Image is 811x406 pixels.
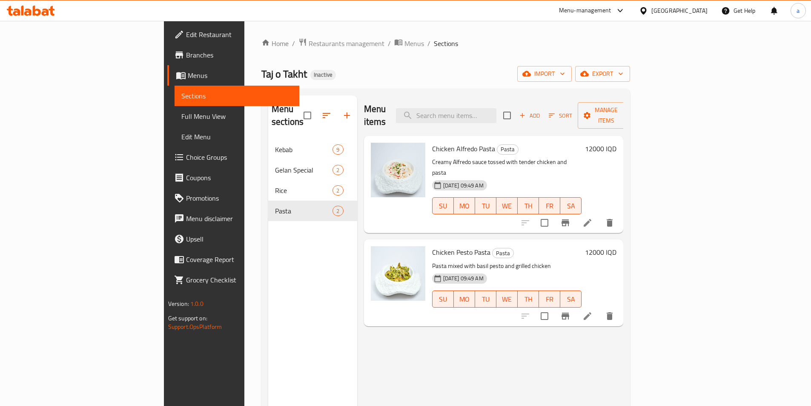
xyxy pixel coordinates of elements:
[536,214,553,232] span: Select to update
[298,107,316,124] span: Select all sections
[575,66,630,82] button: export
[261,64,307,84] span: Taj o Takht
[516,109,543,122] button: Add
[175,106,299,127] a: Full Menu View
[497,144,519,155] div: Pasta
[186,234,292,244] span: Upsell
[492,248,514,258] div: Pasta
[186,152,292,162] span: Choice Groups
[516,109,543,122] span: Add item
[582,218,593,228] a: Edit menu item
[186,275,292,285] span: Grocery Checklist
[549,111,572,121] span: Sort
[394,38,424,49] a: Menus
[479,200,493,212] span: TU
[186,173,292,183] span: Coupons
[582,69,623,79] span: export
[539,291,560,308] button: FR
[333,187,343,195] span: 2
[167,249,299,270] a: Coverage Report
[475,197,496,214] button: TU
[500,200,514,212] span: WE
[371,143,425,197] img: Chicken Alfredo Pasta
[167,229,299,249] a: Upsell
[168,298,189,309] span: Version:
[797,6,800,15] span: a
[496,291,518,308] button: WE
[190,298,203,309] span: 1.0.0
[599,213,620,233] button: delete
[436,293,450,305] span: SU
[582,311,593,321] a: Edit menu item
[543,109,578,122] span: Sort items
[496,197,518,214] button: WE
[167,45,299,65] a: Branches
[585,143,616,155] h6: 12000 IQD
[167,167,299,188] a: Coupons
[498,107,516,124] span: Select section
[521,293,536,305] span: TH
[186,213,292,224] span: Menu disclaimer
[585,246,616,258] h6: 12000 IQD
[332,206,343,216] div: items
[440,274,487,282] span: [DATE] 09:49 AM
[186,254,292,265] span: Coverage Report
[310,71,336,78] span: Inactive
[186,193,292,203] span: Promotions
[518,111,541,121] span: Add
[275,144,332,155] span: Kebab
[599,306,620,326] button: delete
[364,103,386,128] h2: Menu items
[479,293,493,305] span: TU
[559,6,611,16] div: Menu-management
[333,207,343,215] span: 2
[396,108,496,123] input: search
[333,146,343,154] span: 9
[432,142,495,155] span: Chicken Alfredo Pasta
[168,313,207,324] span: Get support on:
[175,86,299,106] a: Sections
[560,197,582,214] button: SA
[181,132,292,142] span: Edit Menu
[493,248,513,258] span: Pasta
[432,261,582,271] p: Pasta mixed with basil pesto and grilled chicken
[432,157,582,178] p: Creamy Alfredo sauce tossed with tender chicken and pasta
[167,270,299,290] a: Grocery Checklist
[275,185,332,196] div: Rice
[564,293,578,305] span: SA
[560,291,582,308] button: SA
[564,200,578,212] span: SA
[457,200,472,212] span: MO
[404,38,424,49] span: Menus
[585,105,628,126] span: Manage items
[167,208,299,229] a: Menu disclaimer
[261,38,630,49] nav: breadcrumb
[181,111,292,121] span: Full Menu View
[517,66,572,82] button: import
[275,206,332,216] span: Pasta
[275,165,332,175] div: Gelan Special
[388,38,391,49] li: /
[500,293,514,305] span: WE
[316,105,337,126] span: Sort sections
[454,291,475,308] button: MO
[337,105,357,126] button: Add section
[268,139,357,160] div: Kebab9
[497,144,518,154] span: Pasta
[371,246,425,301] img: Chicken Pesto Pasta
[167,65,299,86] a: Menus
[436,200,450,212] span: SU
[186,50,292,60] span: Branches
[175,127,299,147] a: Edit Menu
[440,181,487,190] span: [DATE] 09:49 AM
[332,165,343,175] div: items
[268,201,357,221] div: Pasta2
[518,291,539,308] button: TH
[651,6,708,15] div: [GEOGRAPHIC_DATA]
[181,91,292,101] span: Sections
[186,29,292,40] span: Edit Restaurant
[333,166,343,174] span: 2
[310,70,336,80] div: Inactive
[332,144,343,155] div: items
[432,291,454,308] button: SU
